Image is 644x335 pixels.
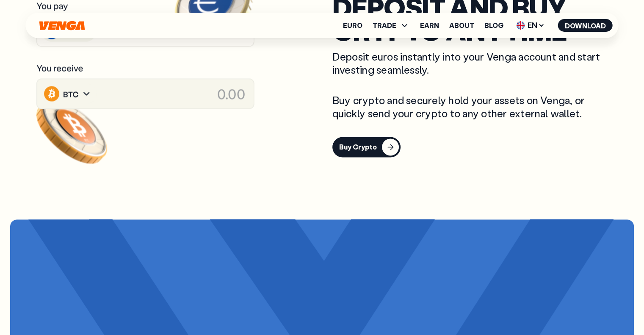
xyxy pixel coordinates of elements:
[420,22,439,29] a: Earn
[332,137,401,157] button: Buy Crypto
[332,137,617,157] a: Buy Crypto
[343,22,362,29] a: Euro
[449,22,474,29] a: About
[484,22,503,29] a: Blog
[339,143,377,151] div: Buy Crypto
[332,94,617,120] p: Buy crypto and securely hold your assets on Venga, or quickly send your crypto to any other exter...
[39,21,86,30] svg: Home
[514,19,548,32] span: EN
[373,20,410,30] span: TRADE
[558,19,613,32] button: Download
[332,50,617,76] p: Deposit euros instantly into your Venga account and start investing seamlessly.
[373,22,396,29] span: TRADE
[517,21,525,30] img: flag-uk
